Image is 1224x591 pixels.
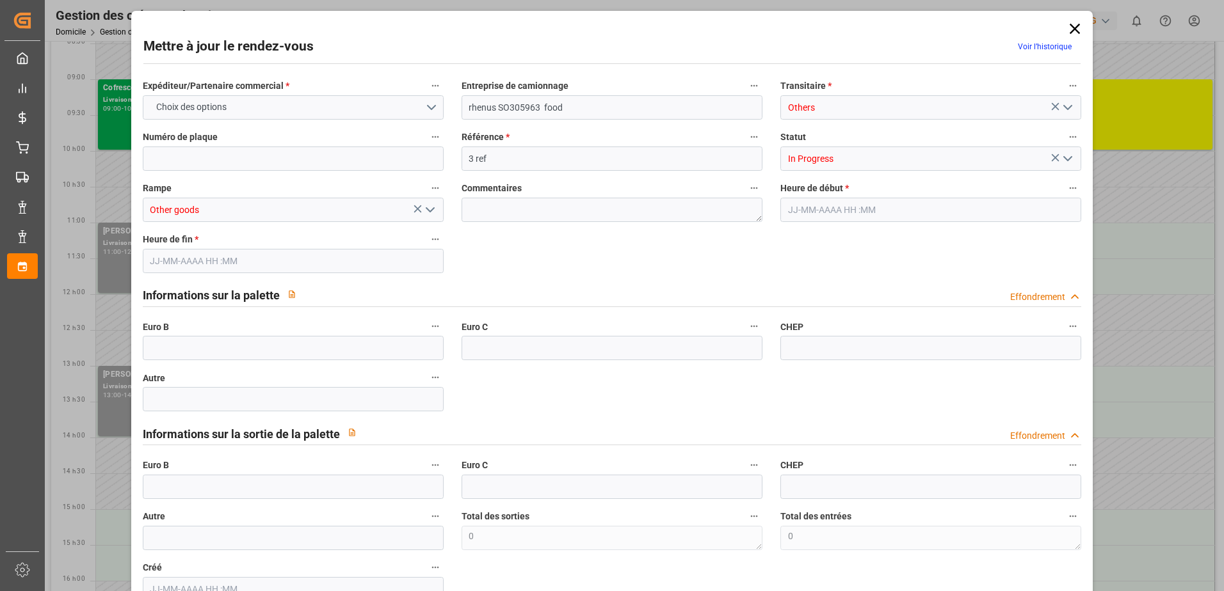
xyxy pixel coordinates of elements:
[143,36,314,57] h2: Mettre à jour le rendez-vous
[1065,508,1081,524] button: Total des entrées
[143,249,444,273] input: JJ-MM-AAAA HH :MM
[1018,42,1072,51] a: Voir l’historique
[427,318,444,335] button: Euro B
[1065,457,1081,473] button: CHEP
[780,132,806,142] font: Statut
[1010,290,1065,304] div: Effondrement
[143,511,165,521] font: Autre
[143,198,444,222] input: Type à rechercher/sélectionner
[780,81,826,91] font: Transitaire
[462,81,568,91] font: Entreprise de camionnage
[150,100,233,114] span: Choix des options
[746,129,762,145] button: Référence *
[427,231,444,248] button: Heure de fin *
[427,508,444,524] button: Autre
[1065,180,1081,196] button: Heure de début *
[280,282,304,306] button: View description
[1058,98,1077,118] button: Ouvrir le menu
[143,562,162,572] font: Créé
[746,457,762,473] button: Euro C
[780,460,803,470] font: CHEP
[419,200,439,220] button: Ouvrir le menu
[340,420,364,445] button: View description
[1058,149,1077,169] button: Ouvrir le menu
[462,183,522,193] font: Commentaires
[1065,129,1081,145] button: Statut
[143,132,218,142] font: Numéro de plaque
[427,369,444,386] button: Autre
[780,198,1081,222] input: JJ-MM-AAAA HH :MM
[746,508,762,524] button: Total des sorties
[427,457,444,473] button: Euro B
[143,373,165,383] font: Autre
[143,460,169,470] font: Euro B
[1065,77,1081,94] button: Transitaire *
[143,287,280,304] h2: Informations sur la palette
[780,183,843,193] font: Heure de début
[143,425,340,443] h2: Informations sur la sortie de la palette
[462,511,529,521] font: Total des sorties
[746,318,762,335] button: Euro C
[462,526,762,550] textarea: 0
[780,526,1081,550] textarea: 0
[746,180,762,196] button: Commentaires
[143,81,284,91] font: Expéditeur/Partenaire commercial
[143,234,193,244] font: Heure de fin
[143,183,172,193] font: Rampe
[427,559,444,576] button: Créé
[143,95,444,120] button: Ouvrir le menu
[746,77,762,94] button: Entreprise de camionnage
[780,146,1081,171] input: Type à rechercher/sélectionner
[462,322,488,332] font: Euro C
[780,511,851,521] font: Total des entrées
[427,180,444,196] button: Rampe
[1065,318,1081,335] button: CHEP
[143,322,169,332] font: Euro B
[462,132,504,142] font: Référence
[462,460,488,470] font: Euro C
[1010,429,1065,443] div: Effondrement
[780,322,803,332] font: CHEP
[427,77,444,94] button: Expéditeur/Partenaire commercial *
[427,129,444,145] button: Numéro de plaque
